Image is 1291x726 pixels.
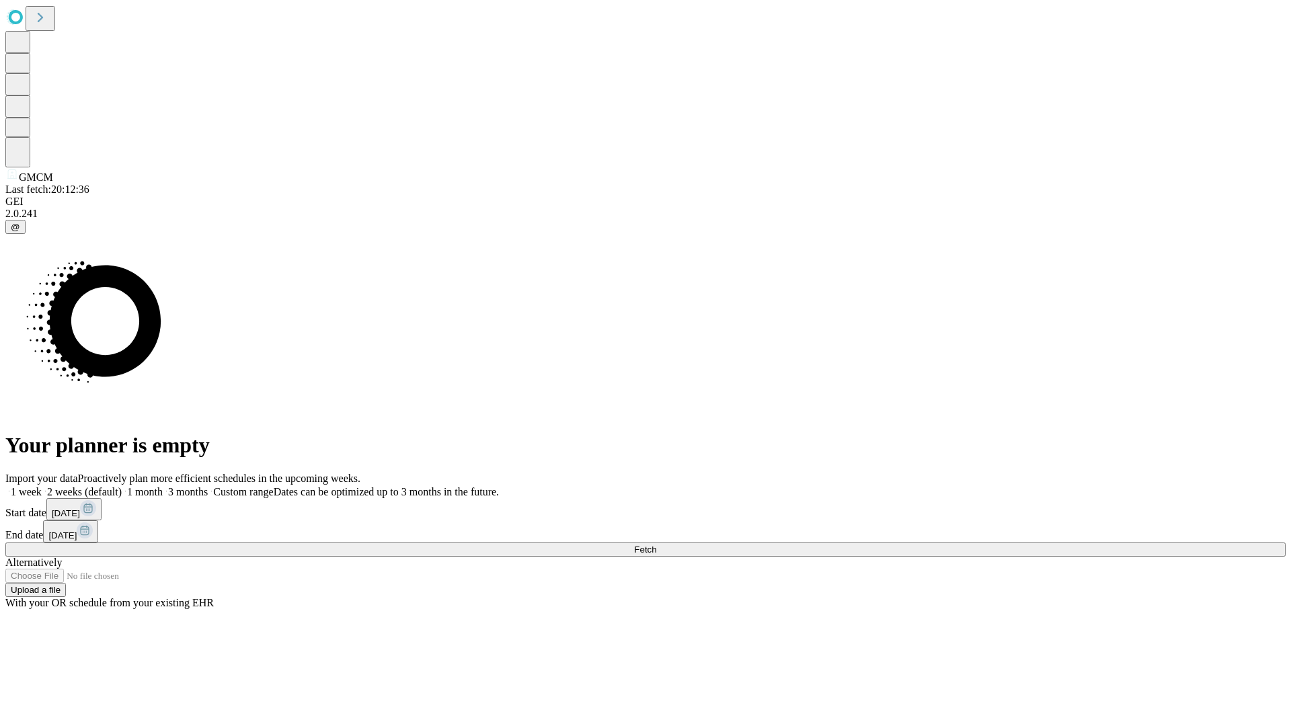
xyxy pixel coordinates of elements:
[48,530,77,540] span: [DATE]
[5,184,89,195] span: Last fetch: 20:12:36
[168,486,208,497] span: 3 months
[5,557,62,568] span: Alternatively
[213,486,273,497] span: Custom range
[5,520,1286,542] div: End date
[5,208,1286,220] div: 2.0.241
[46,498,102,520] button: [DATE]
[5,433,1286,458] h1: Your planner is empty
[52,508,80,518] span: [DATE]
[5,473,78,484] span: Import your data
[127,486,163,497] span: 1 month
[5,196,1286,208] div: GEI
[47,486,122,497] span: 2 weeks (default)
[43,520,98,542] button: [DATE]
[11,486,42,497] span: 1 week
[5,498,1286,520] div: Start date
[19,171,53,183] span: GMCM
[5,583,66,597] button: Upload a file
[11,222,20,232] span: @
[5,542,1286,557] button: Fetch
[274,486,499,497] span: Dates can be optimized up to 3 months in the future.
[634,544,656,555] span: Fetch
[5,220,26,234] button: @
[5,597,214,608] span: With your OR schedule from your existing EHR
[78,473,360,484] span: Proactively plan more efficient schedules in the upcoming weeks.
